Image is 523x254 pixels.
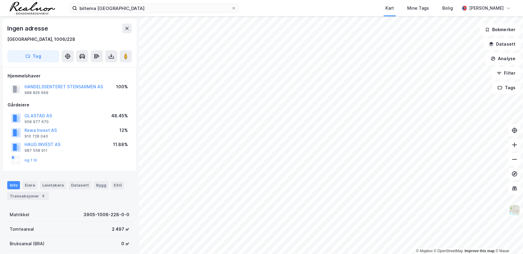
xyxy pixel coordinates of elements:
iframe: Chat Widget [493,225,523,254]
div: 0 ㎡ [121,240,129,247]
div: Gårdeiere [8,101,132,109]
div: Leietakere [40,181,66,189]
button: Analyse [486,53,521,65]
button: Tags [492,82,521,94]
div: 958 977 670 [24,119,49,124]
div: Hjemmelshaver [8,72,132,80]
div: 3905-1006-228-0-0 [83,211,129,218]
div: 910 728 040 [24,134,48,139]
div: [PERSON_NAME] [469,5,504,12]
div: Eiere [22,181,37,189]
button: Datasett [484,38,521,50]
div: Mine Tags [407,5,429,12]
div: 11.88% [113,141,128,148]
div: 988 826 669 [24,90,48,95]
a: Improve this map [465,249,495,253]
div: Tomteareal [10,226,34,233]
div: Bruksareal (BRA) [10,240,44,247]
div: Ingen adresse [7,24,49,33]
img: realnor-logo.934646d98de889bb5806.png [10,2,55,15]
a: Mapbox [416,249,433,253]
div: Bygg [94,181,109,189]
button: Filter [492,67,521,79]
div: Kontrollprogram for chat [493,225,523,254]
div: Matrikkel [10,211,29,218]
a: OpenStreetMap [434,249,463,253]
div: Transaksjoner [7,192,49,200]
div: [GEOGRAPHIC_DATA], 1006/228 [7,36,75,43]
div: 100% [116,83,128,90]
div: ESG [111,181,124,189]
div: 12% [119,127,128,134]
div: 8 [40,193,46,199]
div: Datasett [69,181,91,189]
div: 48.45% [111,112,128,119]
div: Kart [385,5,394,12]
img: Z [509,204,520,216]
div: Info [7,181,20,189]
button: Tag [7,50,59,62]
div: Bolig [442,5,453,12]
input: Søk på adresse, matrikkel, gårdeiere, leietakere eller personer [77,4,231,13]
div: 987 558 911 [24,148,47,153]
div: 2 497 ㎡ [112,226,129,233]
button: Bokmerker [480,24,521,36]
